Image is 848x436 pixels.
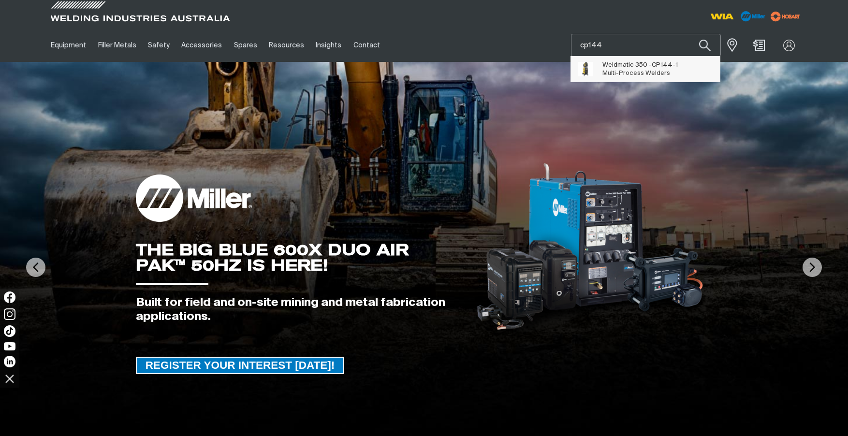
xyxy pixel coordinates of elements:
a: REGISTER YOUR INTEREST TODAY! [136,357,345,374]
img: hide socials [1,370,18,387]
a: Accessories [175,29,228,62]
img: TikTok [4,325,15,337]
a: Resources [263,29,310,62]
a: Equipment [45,29,92,62]
span: REGISTER YOUR INTEREST [DATE]! [137,357,344,374]
span: Multi-Process Welders [602,70,670,76]
img: Instagram [4,308,15,320]
a: Filler Metals [92,29,142,62]
img: Facebook [4,291,15,303]
img: PrevArrow [26,258,45,277]
a: Insights [310,29,347,62]
a: Contact [348,29,386,62]
div: Built for field and on-site mining and metal fabrication applications. [136,296,461,324]
input: Product name or item number... [571,34,720,56]
img: YouTube [4,342,15,350]
span: Weldmatic 350 - -1 [602,61,678,69]
button: Search products [688,34,721,57]
div: THE BIG BLUE 600X DUO AIR PAK™ 50HZ IS HERE! [136,242,461,273]
ul: Suggestions [571,56,720,82]
img: LinkedIn [4,356,15,367]
a: Spares [228,29,263,62]
a: Safety [142,29,175,62]
a: Shopping cart (0 product(s)) [752,40,767,51]
span: CP144 [652,62,673,68]
img: miller [768,9,803,24]
img: NextArrow [803,258,822,277]
nav: Main [45,29,614,62]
